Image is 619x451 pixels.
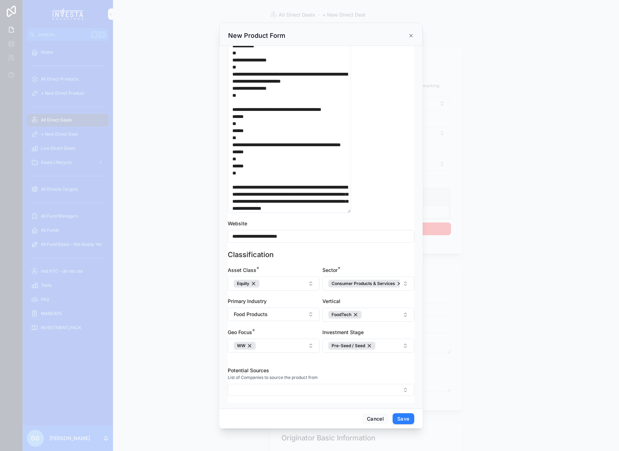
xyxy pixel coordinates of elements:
button: Save [393,413,414,425]
span: FoodTech [332,312,351,318]
span: Potential Sources [228,367,269,373]
button: Select Button [322,339,414,353]
span: Consumer Products & Services [332,281,395,286]
button: Unselect 3 [234,342,256,350]
span: Food Products [234,311,268,318]
span: WW [237,343,245,349]
span: Equity [237,281,249,286]
span: Pre-Seed / Seed [332,343,365,349]
button: Select Button [228,339,320,353]
span: Sector [322,267,338,273]
h1: Classification [228,250,274,260]
button: Select Button [228,308,320,321]
button: Unselect 1 [234,280,260,287]
span: Geo Focus [228,329,252,335]
button: Unselect 10 [328,311,362,319]
span: Investment Stage [322,329,364,335]
button: Unselect 5 [328,342,375,350]
h3: New Product Form [228,31,285,40]
button: Select Button [228,384,414,396]
button: Select Button [228,277,320,291]
span: Vertical [322,298,340,304]
button: Select Button [322,308,414,322]
span: Primary Industry [228,298,267,304]
button: Cancel [362,413,388,425]
span: Asset Class [228,267,256,273]
span: List of Companies to source the product from [228,375,318,380]
span: Website [228,220,247,226]
button: Unselect 6 [328,280,405,287]
button: Select Button [322,277,414,291]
